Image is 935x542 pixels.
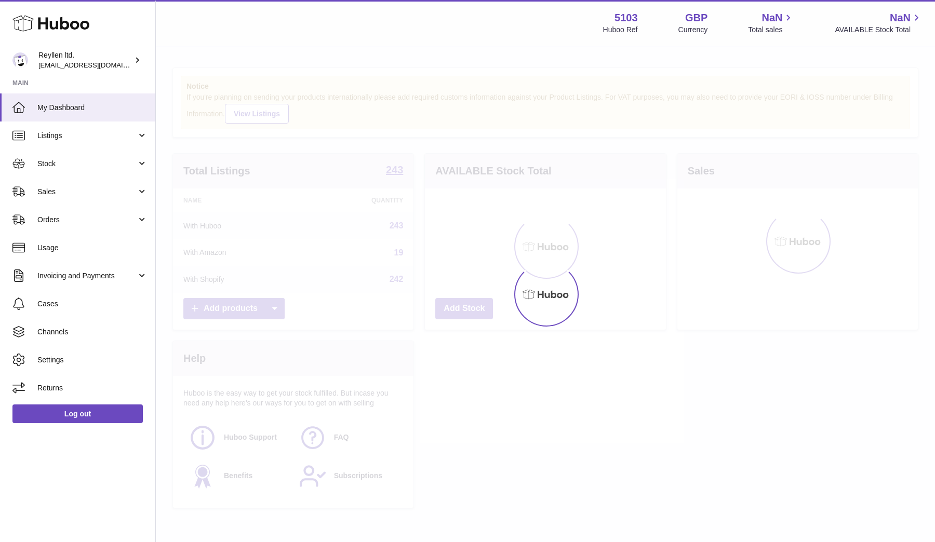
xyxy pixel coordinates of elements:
div: Reyllen ltd. [38,50,132,70]
a: NaN AVAILABLE Stock Total [835,11,923,35]
span: [EMAIL_ADDRESS][DOMAIN_NAME] [38,61,153,69]
span: Invoicing and Payments [37,271,137,281]
span: Sales [37,187,137,197]
span: Orders [37,215,137,225]
strong: GBP [685,11,707,25]
div: Currency [678,25,708,35]
span: Settings [37,355,148,365]
a: Log out [12,404,143,423]
span: Channels [37,327,148,337]
img: reyllen@reyllen.com [12,52,28,68]
span: My Dashboard [37,103,148,113]
span: Returns [37,383,148,393]
span: NaN [890,11,911,25]
a: NaN Total sales [748,11,794,35]
span: Usage [37,243,148,253]
span: Cases [37,299,148,309]
span: Total sales [748,25,794,35]
span: Stock [37,159,137,169]
span: NaN [762,11,782,25]
span: Listings [37,131,137,141]
strong: 5103 [615,11,638,25]
div: Huboo Ref [603,25,638,35]
span: AVAILABLE Stock Total [835,25,923,35]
